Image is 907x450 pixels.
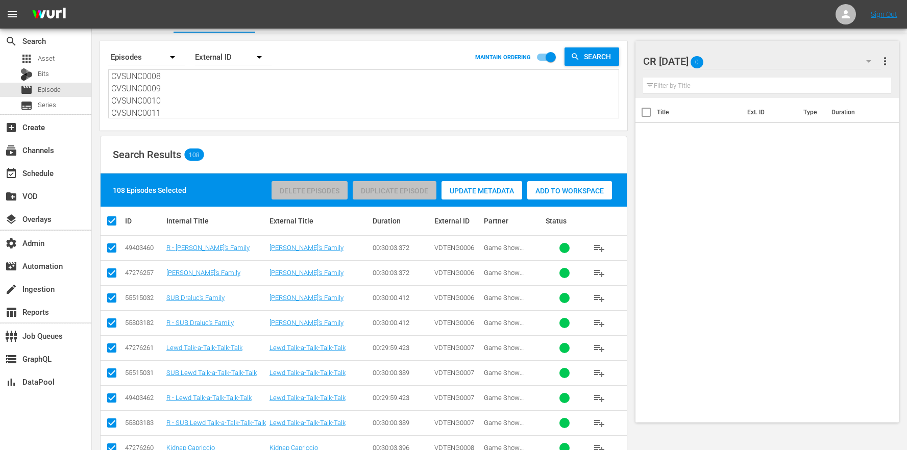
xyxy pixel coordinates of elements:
[166,269,240,277] a: [PERSON_NAME]'s Family
[527,187,612,195] span: Add to Workspace
[484,319,524,334] span: Game Show Network
[5,237,17,249] span: Admin
[5,167,17,180] span: Schedule
[353,181,436,199] button: Duplicate Episode
[593,292,605,304] span: playlist_add
[593,267,605,279] span: playlist_add
[587,261,611,285] button: playlist_add
[741,98,797,127] th: Ext. ID
[125,319,163,327] div: 55803182
[20,99,33,112] span: Series
[20,68,33,81] div: Bits
[373,217,431,225] div: Duration
[5,35,17,47] span: Search
[166,344,242,352] a: Lewd Talk-a-Talk-Talk-Talk
[269,319,344,327] a: [PERSON_NAME]'s Family
[269,419,346,427] a: Lewd Talk-a-Talk-Talk-Talk
[434,319,474,327] span: VDTENG0006
[272,187,348,195] span: Delete Episodes
[5,330,17,342] span: Job Queues
[587,386,611,410] button: playlist_add
[434,294,474,302] span: VDTENG0006
[442,181,522,199] button: Update Metadata
[879,55,891,67] span: more_vert
[269,217,370,225] div: External Title
[113,185,186,195] div: 108 Episodes Selected
[125,394,163,402] div: 49403462
[166,217,266,225] div: Internal Title
[125,419,163,427] div: 55803183
[125,344,163,352] div: 47276261
[587,336,611,360] button: playlist_add
[38,69,49,79] span: Bits
[166,394,252,402] a: R - Lewd Talk-a-Talk-Talk-Talk
[593,242,605,254] span: playlist_add
[125,244,163,252] div: 49403460
[5,260,17,272] span: Automation
[434,344,474,352] span: VDTENG0007
[484,419,524,434] span: Game Show Network
[125,269,163,277] div: 47276257
[657,98,741,127] th: Title
[434,419,474,427] span: VDTENG0007
[643,47,881,76] div: CR [DATE]
[166,319,234,327] a: R - SUB Draluc's Family
[879,49,891,73] button: more_vert
[125,294,163,302] div: 55515032
[442,187,522,195] span: Update Metadata
[565,47,619,66] button: Search
[269,294,344,302] a: [PERSON_NAME]'s Family
[5,190,17,203] span: VOD
[20,53,33,65] span: Asset
[111,71,619,118] textarea: VDTENG0006 VDTENG0007 VDTENG0008 VDTENG0009 RTCENG0072 RTCENG0073 BCRENG0014 BCRENG0015 THSENG000...
[38,54,55,64] span: Asset
[593,417,605,429] span: playlist_add
[373,319,431,327] div: 00:30:00.412
[587,311,611,335] button: playlist_add
[166,369,257,377] a: SUB Lewd Talk-a-Talk-Talk-Talk
[527,181,612,199] button: Add to Workspace
[166,419,266,427] a: R - SUB Lewd Talk-a-Talk-Talk-Talk
[587,361,611,385] button: playlist_add
[272,181,348,199] button: Delete Episodes
[373,294,431,302] div: 00:30:00.412
[587,286,611,310] button: playlist_add
[373,419,431,427] div: 00:30:00.389
[5,283,17,295] span: Ingestion
[475,54,531,61] p: MAINTAIN ORDERING
[5,121,17,134] span: Create
[593,367,605,379] span: playlist_add
[825,98,887,127] th: Duration
[484,294,524,309] span: Game Show Network
[797,98,825,127] th: Type
[593,317,605,329] span: playlist_add
[269,369,346,377] a: Lewd Talk-a-Talk-Talk-Talk
[484,269,524,284] span: Game Show Network
[373,394,431,402] div: 00:29:59.423
[125,217,163,225] div: ID
[125,369,163,377] div: 55515031
[546,217,584,225] div: Status
[484,394,524,409] span: Game Show Network
[6,8,18,20] span: menu
[166,294,225,302] a: SUB Draluc's Family
[434,369,474,377] span: VDTENG0007
[166,244,250,252] a: R - [PERSON_NAME]'s Family
[5,213,17,226] span: Overlays
[5,376,17,388] span: DataPool
[5,144,17,157] span: Channels
[353,187,436,195] span: Duplicate Episode
[38,85,61,95] span: Episode
[434,394,474,402] span: VDTENG0007
[580,47,619,66] span: Search
[434,269,474,277] span: VDTENG0006
[484,344,524,359] span: Game Show Network
[484,369,524,384] span: Game Show Network
[434,217,481,225] div: External ID
[484,217,543,225] div: Partner
[269,244,344,252] a: [PERSON_NAME]'s Family
[871,10,897,18] a: Sign Out
[269,269,344,277] a: [PERSON_NAME]'s Family
[269,394,346,402] a: Lewd Talk-a-Talk-Talk-Talk
[353,184,436,196] span: Can only bulk duplicate episodes with 20 or fewer episodes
